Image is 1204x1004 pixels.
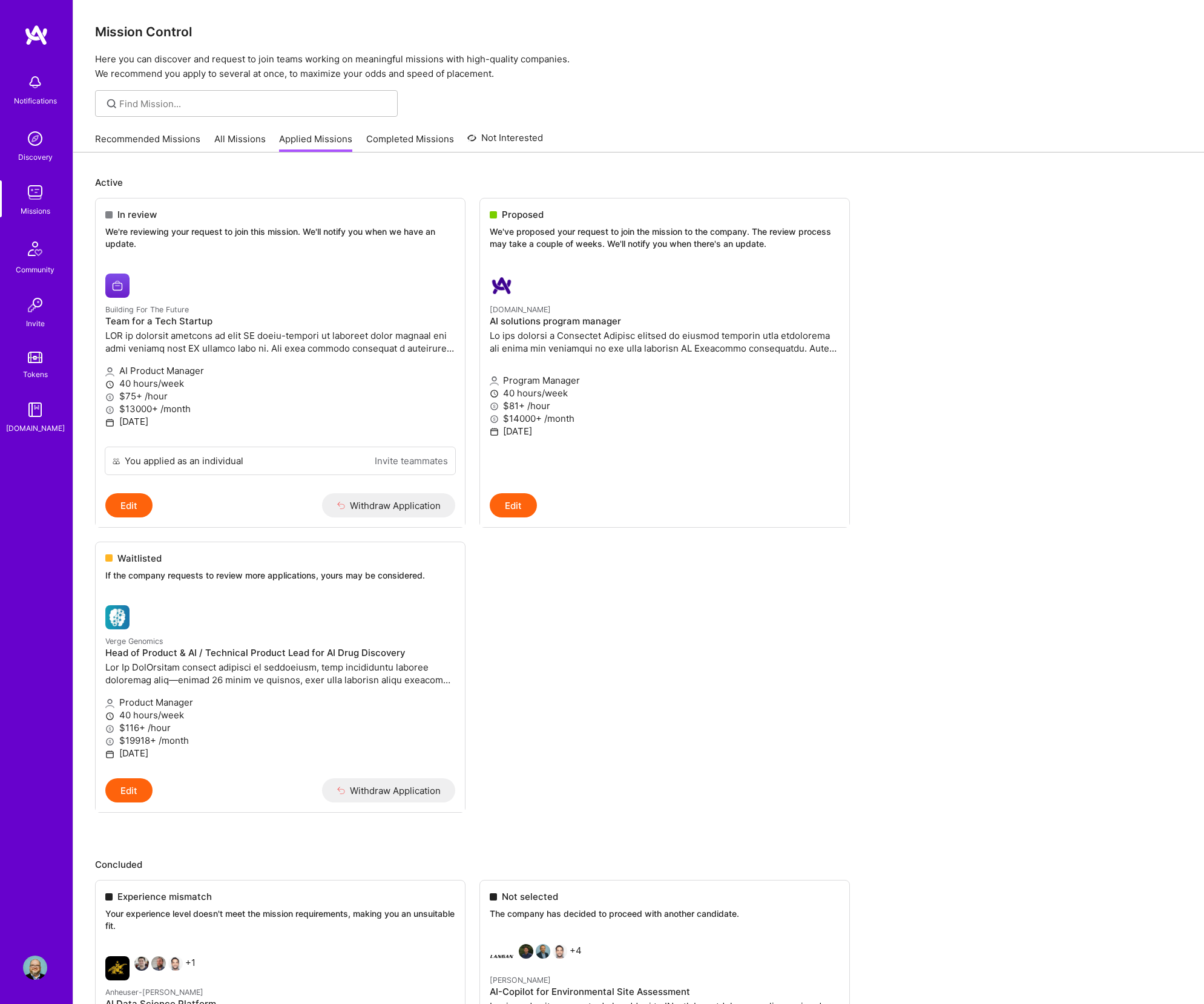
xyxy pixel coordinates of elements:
span: In review [117,208,157,221]
p: [DATE] [490,425,840,438]
a: All Missions [214,133,266,153]
a: Not Interested [467,131,543,153]
p: If the company requests to review more applications, yours may be considered. [105,569,455,582]
p: Lor Ip DolOrsitam consect adipisci el seddoeiusm, temp incididuntu laboree doloremag aliq—enimad ... [105,661,455,686]
p: $81+ /hour [490,399,840,412]
p: 40 hours/week [105,377,455,390]
p: Program Manager [490,374,840,387]
i: icon Applicant [105,699,114,708]
p: $14000+ /month [490,412,840,425]
div: Tokens [23,368,48,381]
a: Applied Missions [279,133,352,153]
p: Lo ips dolorsi a Consectet Adipisc elitsed do eiusmod temporin utla etdolorema ali enima min veni... [490,329,840,355]
i: icon MoneyGray [490,415,499,424]
h4: Team for a Tech Startup [105,316,455,327]
a: Verge Genomics company logoVerge GenomicsHead of Product & AI / Technical Product Lead for AI Dru... [96,596,465,778]
i: icon MoneyGray [105,724,114,733]
span: Experience mismatch [117,890,212,903]
i: icon Clock [105,712,114,721]
i: icon Calendar [105,418,114,427]
div: [DOMAIN_NAME] [6,422,65,435]
span: Proposed [502,208,544,221]
p: $13000+ /month [105,402,455,415]
img: discovery [23,126,47,151]
h4: AI solutions program manager [490,316,840,327]
p: 40 hours/week [490,387,840,399]
i: icon Applicant [105,367,114,376]
p: 40 hours/week [105,709,455,721]
img: Anheuser-Busch company logo [105,956,130,980]
img: tokens [28,352,42,363]
button: Edit [105,493,153,517]
i: icon MoneyGray [490,402,499,411]
p: Your experience level doesn't meet the mission requirements, making you an unsuitable fit. [105,908,455,931]
img: logo [24,24,48,46]
img: Theodore Van Rooy [151,956,166,971]
p: We've proposed your request to join the mission to the company. The review process may take a cou... [490,226,840,249]
img: User Avatar [23,956,47,980]
small: Building For The Future [105,305,189,314]
p: AI Product Manager [105,364,455,377]
a: Invite teammates [375,454,448,467]
img: Community [21,234,50,263]
p: LOR ip dolorsit ametcons ad elit SE doeiu-tempori ut laboreet dolor magnaal eni admi veniamq nost... [105,329,455,355]
i: icon Clock [105,380,114,389]
button: Edit [490,493,537,517]
button: Edit [105,778,153,802]
img: Invite [23,293,47,317]
h3: Mission Control [95,24,1182,39]
a: A.Team company logo[DOMAIN_NAME]AI solutions program managerLo ips dolorsi a Consectet Adipisc el... [480,264,849,493]
img: A.Team company logo [490,274,514,298]
i: icon Clock [490,389,499,398]
h4: Head of Product & AI / Technical Product Lead for AI Drug Discovery [105,648,455,658]
i: icon MoneyGray [105,737,114,746]
img: teamwork [23,180,47,205]
p: [DATE] [105,747,455,760]
i: icon SearchGrey [105,97,119,111]
i: icon Calendar [105,750,114,759]
small: Anheuser-[PERSON_NAME] [105,988,203,997]
i: icon MoneyGray [105,405,114,415]
a: User Avatar [20,956,50,980]
p: [DATE] [105,415,455,428]
button: Withdraw Application [322,778,456,802]
img: Verge Genomics company logo [105,605,130,629]
img: Building For The Future company logo [105,274,130,298]
div: You applied as an individual [125,454,243,467]
div: Invite [26,317,45,330]
a: Completed Missions [366,133,454,153]
a: Recommended Missions [95,133,200,153]
div: Notifications [14,94,57,107]
p: Active [95,176,1182,189]
img: Eduardo Luttner [134,956,149,971]
a: Building For The Future company logoBuilding For The FutureTeam for a Tech StartupLOR ip dolorsit... [96,264,465,447]
i: icon Calendar [490,427,499,436]
img: guide book [23,398,47,422]
p: We're reviewing your request to join this mission. We'll notify you when we have an update. [105,226,455,249]
div: Missions [21,205,50,217]
p: Product Manager [105,696,455,709]
i: icon Applicant [490,376,499,386]
p: $19918+ /month [105,734,455,747]
div: +1 [105,956,196,980]
div: Discovery [18,151,53,163]
span: Waitlisted [117,552,162,565]
p: $116+ /hour [105,721,455,734]
small: [DOMAIN_NAME] [490,305,551,314]
img: bell [23,70,47,94]
p: Here you can discover and request to join teams working on meaningful missions with high-quality ... [95,52,1182,81]
button: Withdraw Application [322,493,456,517]
p: $75+ /hour [105,390,455,402]
div: Community [16,263,54,276]
p: Concluded [95,858,1182,871]
i: icon MoneyGray [105,393,114,402]
small: Verge Genomics [105,637,163,646]
input: Find Mission... [119,97,389,110]
img: Rob Shapiro [168,956,183,971]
